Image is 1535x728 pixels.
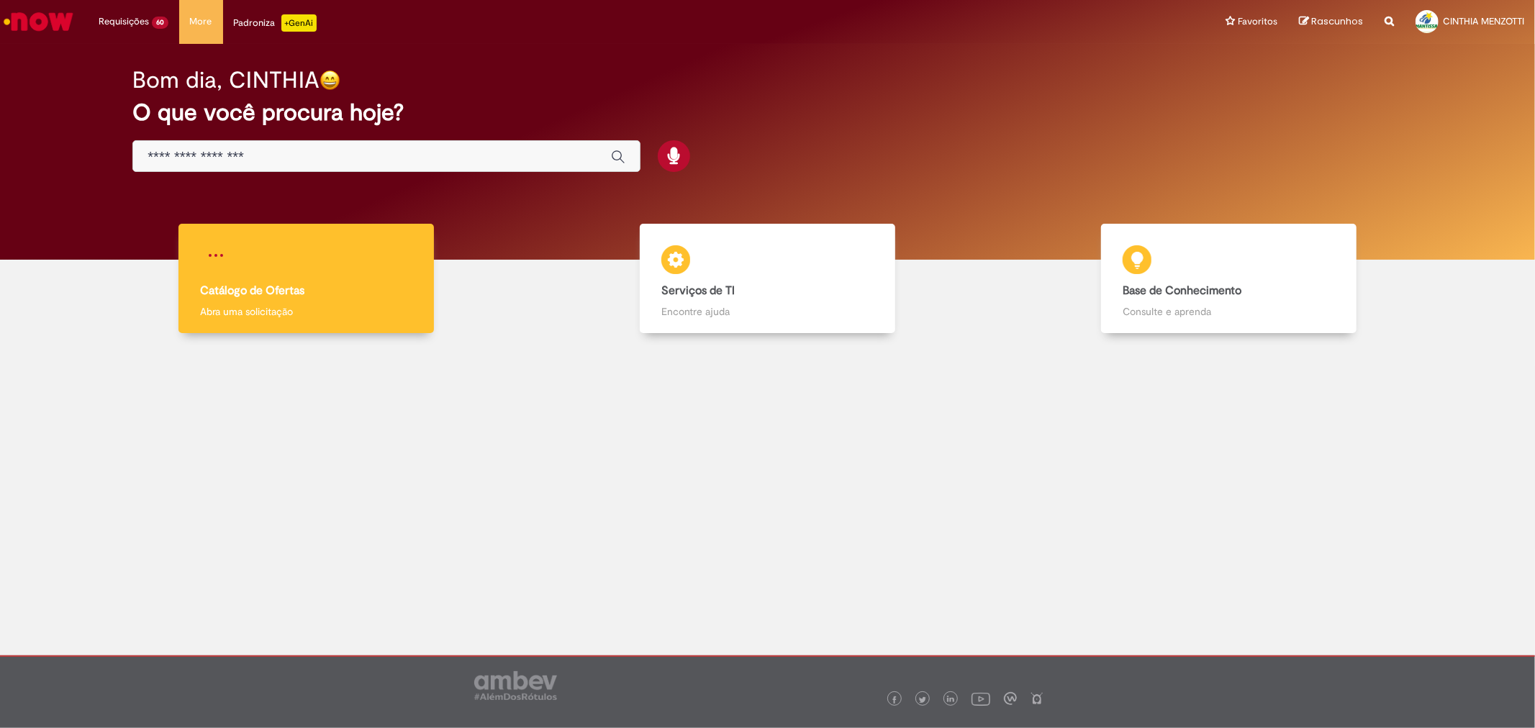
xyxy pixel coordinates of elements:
p: Abra uma solicitação [200,304,412,319]
span: More [190,14,212,29]
h2: O que você procura hoje? [132,100,1402,125]
span: Rascunhos [1311,14,1363,28]
img: logo_footer_workplace.png [1004,692,1017,705]
a: Rascunhos [1299,15,1363,29]
img: logo_footer_linkedin.png [947,696,954,704]
a: Catálogo de Ofertas Abra uma solicitação [76,224,537,334]
img: logo_footer_naosei.png [1031,692,1043,705]
p: +GenAi [281,14,317,32]
span: Requisições [99,14,149,29]
img: logo_footer_facebook.png [891,696,898,704]
a: Base de Conhecimento Consulte e aprenda [998,224,1459,334]
span: CINTHIA MENZOTTI [1443,15,1524,27]
p: Consulte e aprenda [1123,304,1334,319]
b: Base de Conhecimento [1123,283,1241,298]
img: happy-face.png [320,70,340,91]
div: Padroniza [234,14,317,32]
img: ServiceNow [1,7,76,36]
span: Favoritos [1238,14,1277,29]
b: Catálogo de Ofertas [200,283,304,298]
img: logo_footer_youtube.png [972,689,990,708]
p: Encontre ajuda [661,304,873,319]
img: logo_footer_twitter.png [919,696,926,704]
b: Serviços de TI [661,283,735,298]
span: 60 [152,17,168,29]
h2: Bom dia, CINTHIA [132,68,320,93]
a: Serviços de TI Encontre ajuda [537,224,998,334]
img: logo_footer_ambev_rotulo_gray.png [474,671,557,700]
